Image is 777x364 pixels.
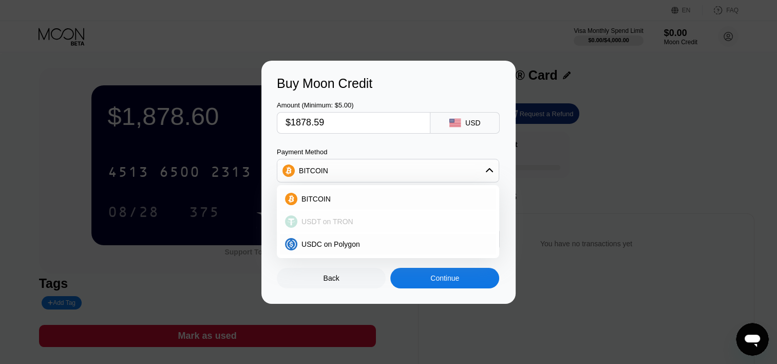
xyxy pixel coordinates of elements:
div: Continue [390,268,499,288]
div: Buy Moon Credit [277,76,500,91]
div: Back [324,274,339,282]
div: USDT on TRON [280,211,496,232]
div: BITCOIN [299,167,328,175]
div: Continue [430,274,459,282]
div: Amount (Minimum: $5.00) [277,101,430,109]
input: $0.00 [286,113,422,133]
span: BITCOIN [301,195,331,203]
span: USDC on Polygon [301,240,360,248]
div: USD [465,119,481,127]
span: USDT on TRON [301,217,353,226]
div: Payment Method [277,148,499,156]
div: BITCOIN [277,160,499,181]
iframe: Button to launch messaging window [736,323,769,356]
div: BITCOIN [280,189,496,209]
div: Back [277,268,386,288]
div: USDC on Polygon [280,234,496,254]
